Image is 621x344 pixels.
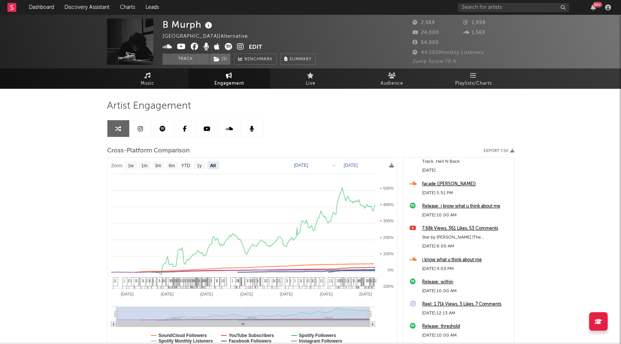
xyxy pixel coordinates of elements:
text: [DATE] [161,292,174,296]
div: Reel: 1.71k Views, 3 Likes, 7 Comments [422,300,510,309]
button: (1) [209,54,230,65]
a: Benchmark [234,54,277,65]
a: facade ([PERSON_NAME]) [422,180,510,189]
span: 1 [276,279,278,283]
text: Spotify Followers [299,333,336,338]
div: [DATE] 10:00 AM [422,331,510,340]
span: 2 [222,279,224,283]
text: Zoom [111,163,123,168]
text: 1y [197,163,201,168]
text: 1m [141,163,147,168]
div: Star by [PERSON_NAME] (The [PERSON_NAME]) [422,233,510,242]
span: 2 [300,279,302,283]
text: Facebook Followers [228,338,271,344]
span: Playlists/Charts [455,79,492,88]
text: SoundCloud Followers [158,333,207,338]
input: Search for artists [458,3,569,12]
span: 1 [337,279,339,283]
a: Release: i know what u think about me [422,202,510,211]
a: Engagement [188,68,270,89]
span: 1 [184,279,186,283]
text: [DATE] [121,292,134,296]
span: 1 [161,279,164,283]
span: 1 [114,279,116,283]
span: 1 [321,279,323,283]
span: 1 [164,279,167,283]
span: 2 [265,279,267,283]
span: 1 [236,279,238,283]
a: Music [107,68,188,89]
span: Audience [381,79,403,88]
text: [DATE] [294,163,308,168]
div: [DATE] 10:00 AM [422,287,510,296]
text: Instagram Followers [299,338,342,344]
span: 1 [308,279,310,283]
a: 7.68k Views, 361 Likes, 53 Comments [422,224,510,233]
span: Artist Engagement [107,102,191,111]
text: -100% [382,284,394,289]
text: + 100% [380,252,394,256]
span: 54,000 [413,40,439,45]
a: i know what u think about me [422,256,510,264]
span: 4 [192,279,194,283]
span: 1 [264,279,266,283]
text: [DATE] [240,292,253,296]
text: [DATE] [359,292,372,296]
span: 1 [135,279,137,283]
span: 1 [365,279,368,283]
span: 1 [279,279,281,283]
span: 1 [268,279,270,283]
text: [DATE] [344,163,358,168]
span: 2,569 [413,20,435,25]
text: 6m [168,163,175,168]
span: Live [306,79,315,88]
span: 1 [253,279,255,283]
span: Music [141,79,154,88]
span: 1 [286,279,288,283]
div: Release: within [422,278,510,287]
a: Release: threshold [422,322,510,331]
span: 1 [259,279,261,283]
span: 1 [352,279,354,283]
div: [GEOGRAPHIC_DATA] | Alternative [163,32,256,41]
div: [DATE] 6:00 AM [422,242,510,251]
span: 1 [256,279,258,283]
span: Benchmark [244,55,273,64]
span: 1 [303,279,305,283]
text: [DATE] [280,292,293,296]
span: 1 [210,279,213,283]
a: Audience [351,68,433,89]
span: 1 [158,279,160,283]
span: 1 [249,279,251,283]
div: [DATE] [422,166,510,175]
span: 1 [372,279,374,283]
span: ( 1 ) [209,54,231,65]
a: Live [270,68,351,89]
span: 1 [331,279,333,283]
span: 1 [344,279,346,283]
span: 10 [177,279,181,283]
span: 2 [273,279,275,283]
span: 1 [123,279,126,283]
span: Jump Score: 70.4 [413,59,456,64]
span: 2 [277,279,280,283]
span: 3 [141,279,144,283]
span: 3 [240,279,243,283]
span: Summary [290,57,311,61]
span: 1 [320,279,322,283]
span: 1 [169,279,171,283]
span: 1 [201,279,203,283]
span: 2 [146,279,148,283]
span: 1 [130,279,132,283]
span: 1 [247,279,249,283]
text: 3m [155,163,161,168]
span: 24,000 [413,30,439,35]
span: 2 [375,279,377,283]
button: 99+ [591,4,596,10]
text: [DATE] [320,292,333,296]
